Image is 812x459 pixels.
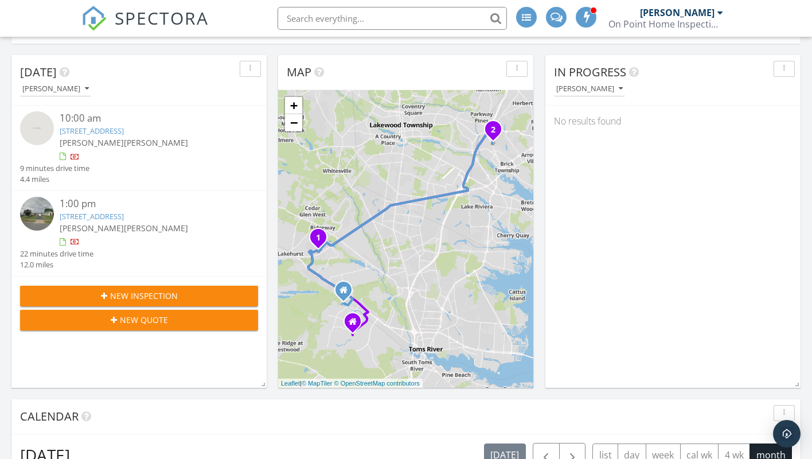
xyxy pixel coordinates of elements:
[20,409,79,424] span: Calendar
[60,211,124,221] a: [STREET_ADDRESS]
[115,6,209,30] span: SPECTORA
[20,248,93,259] div: 22 minutes drive time
[773,420,801,448] div: Open Intercom Messenger
[278,7,507,30] input: Search everything...
[554,64,626,80] span: In Progress
[545,106,801,137] div: No results found
[60,137,124,148] span: [PERSON_NAME]
[20,174,89,185] div: 4.4 miles
[120,314,168,326] span: New Quote
[20,111,54,145] img: streetview
[20,310,258,330] button: New Quote
[20,163,89,174] div: 9 minutes drive time
[608,18,723,30] div: On Point Home Inspection Services
[640,7,715,18] div: [PERSON_NAME]
[22,85,89,93] div: [PERSON_NAME]
[110,290,178,302] span: New Inspection
[124,137,188,148] span: [PERSON_NAME]
[60,126,124,136] a: [STREET_ADDRESS]
[334,380,420,387] a: © OpenStreetMap contributors
[81,6,107,31] img: The Best Home Inspection Software - Spectora
[316,234,321,242] i: 1
[554,81,625,97] button: [PERSON_NAME]
[60,197,238,211] div: 1:00 pm
[20,286,258,306] button: New Inspection
[20,197,258,270] a: 1:00 pm [STREET_ADDRESS] [PERSON_NAME][PERSON_NAME] 22 minutes drive time 12.0 miles
[285,97,302,114] a: Zoom in
[556,85,623,93] div: [PERSON_NAME]
[353,321,360,328] div: Toms River New Jersey 08757
[20,259,93,270] div: 12.0 miles
[60,111,238,126] div: 10:00 am
[343,290,350,297] div: 1005 Jamaica Blvd, Toms River New Jersey 08757
[287,64,311,80] span: Map
[81,15,209,40] a: SPECTORA
[493,129,500,136] div: 65 Central Blvd, Brick Township, NJ 08724
[318,237,325,244] div: 32 St Paul Pl, Manchester Township, NJ 08759
[20,64,57,80] span: [DATE]
[278,379,423,388] div: |
[281,380,300,387] a: Leaflet
[302,380,333,387] a: © MapTiler
[20,81,91,97] button: [PERSON_NAME]
[60,223,124,234] span: [PERSON_NAME]
[124,223,188,234] span: [PERSON_NAME]
[491,126,495,134] i: 2
[20,197,54,231] img: streetview
[20,111,258,185] a: 10:00 am [STREET_ADDRESS] [PERSON_NAME][PERSON_NAME] 9 minutes drive time 4.4 miles
[285,114,302,131] a: Zoom out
